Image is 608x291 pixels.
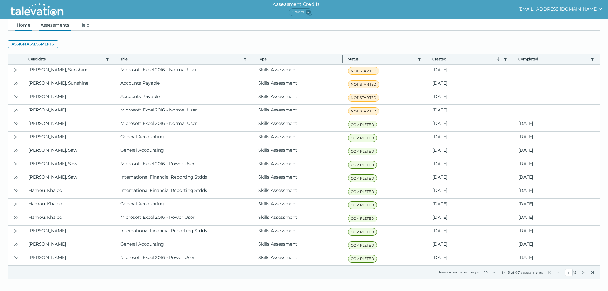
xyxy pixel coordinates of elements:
label: Assessments per page [439,270,479,274]
clr-dg-cell: Accounts Payable [115,91,253,104]
span: COMPLETED [348,161,377,169]
cds-icon: Open [13,228,18,234]
clr-dg-cell: Skills Assessment [253,239,343,252]
span: COMPLETED [348,228,377,236]
clr-dg-cell: [DATE] [513,185,600,198]
span: COMPLETED [348,241,377,249]
button: Open [12,79,19,87]
span: COMPLETED [348,215,377,222]
cds-icon: Open [13,108,18,113]
clr-dg-cell: [DATE] [513,239,600,252]
cds-icon: Open [13,94,18,99]
clr-dg-cell: [DATE] [427,252,513,265]
clr-dg-cell: [DATE] [427,145,513,158]
clr-dg-cell: [DATE] [427,172,513,185]
span: COMPLETED [348,174,377,182]
clr-dg-cell: [DATE] [427,118,513,131]
cds-icon: Open [13,81,18,86]
span: Type [258,57,337,62]
div: 1 - 15 of 67 assessments [502,270,543,275]
span: COMPLETED [348,134,377,142]
button: Open [12,254,19,261]
button: Open [12,213,19,221]
clr-dg-cell: [DATE] [427,65,513,78]
clr-dg-cell: Microsoft Excel 2016 - Power User [115,252,253,265]
clr-dg-cell: [DATE] [513,118,600,131]
clr-dg-cell: [PERSON_NAME], Saw [23,145,115,158]
clr-dg-cell: [DATE] [513,158,600,172]
clr-dg-cell: [PERSON_NAME] [23,252,115,265]
clr-dg-cell: [DATE] [427,91,513,104]
button: Assign assessments [8,40,58,48]
span: COMPLETED [348,201,377,209]
cds-icon: Open [13,202,18,207]
button: Open [12,187,19,194]
button: Open [12,227,19,234]
clr-dg-cell: Skills Assessment [253,118,343,131]
clr-dg-cell: [DATE] [513,252,600,265]
clr-dg-cell: Hamou, Khaled [23,199,115,212]
clr-dg-cell: Skills Assessment [253,185,343,198]
clr-dg-cell: [DATE] [513,145,600,158]
clr-dg-cell: Skills Assessment [253,145,343,158]
clr-dg-cell: [DATE] [427,239,513,252]
button: Status [348,57,415,62]
cds-icon: Open [13,67,18,73]
clr-dg-cell: Skills Assessment [253,172,343,185]
span: NOT STARTED [348,80,379,88]
h6: Assessment Credits [272,1,320,8]
span: COMPLETED [348,121,377,128]
cds-icon: Open [13,188,18,193]
button: Open [12,240,19,248]
cds-icon: Open [13,161,18,166]
clr-dg-cell: General Accounting [115,132,253,145]
clr-dg-cell: [DATE] [513,199,600,212]
button: Open [12,200,19,208]
button: Column resize handle [511,52,515,66]
clr-dg-cell: [PERSON_NAME], Sunshine [23,65,115,78]
clr-dg-cell: Microsoft Excel 2016 - Normal User [115,105,253,118]
button: Open [12,146,19,154]
clr-dg-cell: Skills Assessment [253,226,343,239]
clr-dg-cell: [DATE] [427,132,513,145]
button: Candidate [28,57,103,62]
clr-dg-cell: [PERSON_NAME] [23,226,115,239]
span: Total Pages [574,270,577,275]
clr-dg-cell: Skills Assessment [253,252,343,265]
button: Previous Page [556,270,561,275]
clr-dg-cell: [PERSON_NAME], Sunshine [23,78,115,91]
div: / [547,269,595,276]
clr-dg-cell: [DATE] [513,212,600,225]
a: Help [78,19,91,31]
cds-icon: Open [13,255,18,260]
button: show user actions [518,5,603,13]
cds-icon: Open [13,175,18,180]
clr-dg-cell: [DATE] [427,199,513,212]
button: Column resize handle [113,52,117,66]
clr-dg-cell: [PERSON_NAME] [23,132,115,145]
clr-dg-cell: Skills Assessment [253,105,343,118]
clr-dg-cell: [DATE] [427,185,513,198]
clr-dg-cell: [DATE] [427,212,513,225]
clr-dg-cell: [PERSON_NAME], Saw [23,158,115,172]
clr-dg-cell: Skills Assessment [253,78,343,91]
button: Column resize handle [341,52,345,66]
cds-icon: Open [13,134,18,140]
clr-dg-cell: Skills Assessment [253,91,343,104]
clr-dg-cell: Microsoft Excel 2016 - Power User [115,212,253,225]
input: Current Page [565,269,573,276]
button: Open [12,119,19,127]
button: First Page [547,270,552,275]
cds-icon: Open [13,148,18,153]
span: COMPLETED [348,148,377,155]
clr-dg-cell: Hamou, Khaled [23,212,115,225]
clr-dg-cell: General Accounting [115,199,253,212]
clr-dg-cell: International Financial Reporting Stdds [115,172,253,185]
img: Talevation_Logo_Transparent_white.png [8,2,66,18]
a: Assessments [39,19,71,31]
clr-dg-cell: Microsoft Excel 2016 - Normal User [115,65,253,78]
clr-dg-cell: [DATE] [513,132,600,145]
span: COMPLETED [348,188,377,195]
clr-dg-cell: [DATE] [427,226,513,239]
span: NOT STARTED [348,94,379,102]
